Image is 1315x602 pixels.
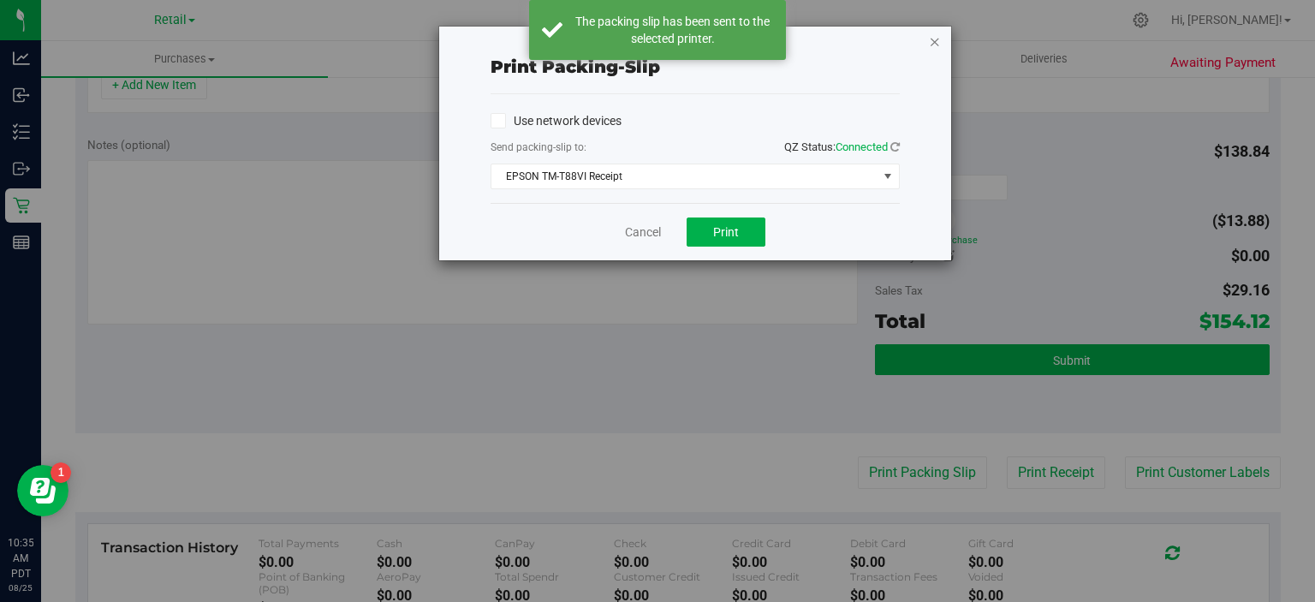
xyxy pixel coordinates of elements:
[491,57,660,77] span: Print packing-slip
[877,164,898,188] span: select
[713,225,739,239] span: Print
[491,112,622,130] label: Use network devices
[491,140,586,155] label: Send packing-slip to:
[572,13,773,47] div: The packing slip has been sent to the selected printer.
[17,465,68,516] iframe: Resource center
[625,224,661,241] a: Cancel
[784,140,900,153] span: QZ Status:
[51,462,71,483] iframe: Resource center unread badge
[687,218,765,247] button: Print
[836,140,888,153] span: Connected
[491,164,878,188] span: EPSON TM-T88VI Receipt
